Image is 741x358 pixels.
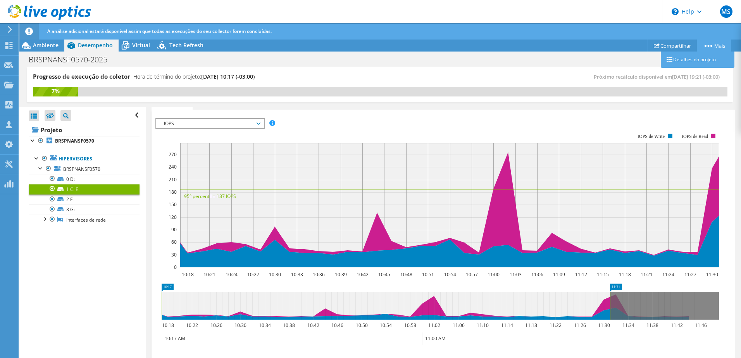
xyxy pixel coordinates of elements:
text: IOPS de Read [682,134,708,139]
text: 180 [169,189,177,195]
text: 95° percentil = 187 IOPS [184,193,236,200]
text: 10:26 [210,322,222,329]
text: 11:18 [619,271,631,278]
a: 2 F: [29,194,140,205]
text: 10:57 [465,271,477,278]
text: 60 [171,239,177,245]
text: 10:54 [444,271,456,278]
text: 11:22 [549,322,561,329]
text: 11:42 [670,322,682,329]
text: 10:18 [162,322,174,329]
text: 11:34 [622,322,634,329]
text: 240 [169,164,177,170]
text: 30 [171,251,177,258]
h1: BRSPNANSF0570-2025 [25,55,119,64]
text: 11:27 [684,271,696,278]
text: 10:38 [283,322,295,329]
text: 10:30 [269,271,281,278]
text: 11:06 [531,271,543,278]
text: 10:51 [422,271,434,278]
text: 11:24 [662,271,674,278]
text: 10:48 [400,271,412,278]
span: Tech Refresh [169,41,203,49]
a: Mais [697,40,731,52]
a: Compartilhar [648,40,697,52]
span: Ambiente [33,41,59,49]
text: 10:24 [225,271,237,278]
text: 11:30 [598,322,610,329]
svg: \n [672,8,679,15]
text: 90 [171,226,177,233]
span: A análise adicional estará disponível assim que todas as execuções do seu collector forem concluí... [47,28,272,34]
text: IOPS de Write [638,134,665,139]
text: 11:21 [640,271,652,278]
text: 11:06 [452,322,464,329]
span: [DATE] 10:17 (-03:00) [201,73,255,80]
text: 10:50 [355,322,367,329]
a: Projeto [29,124,140,136]
text: 10:33 [291,271,303,278]
text: 10:27 [247,271,259,278]
a: Hipervisores [29,154,140,164]
text: 150 [169,201,177,208]
text: 11:26 [574,322,586,329]
span: Desempenho [78,41,113,49]
text: 11:00 [487,271,499,278]
text: 0 [174,264,177,270]
text: 270 [169,151,177,158]
text: 10:42 [307,322,319,329]
text: 10:22 [186,322,198,329]
text: 10:18 [181,271,193,278]
text: 11:30 [706,271,718,278]
text: 11:10 [476,322,488,329]
text: 11:15 [596,271,608,278]
text: 11:38 [646,322,658,329]
text: 10:54 [379,322,391,329]
span: BRSPNANSF0570 [63,166,100,172]
text: 11:02 [428,322,440,329]
span: Próximo recálculo disponível em [594,73,724,80]
text: 10:30 [234,322,246,329]
text: 210 [169,176,177,183]
div: 7% [33,87,78,95]
text: 11:12 [575,271,587,278]
span: MS [720,5,732,18]
text: 10:34 [258,322,271,329]
text: 120 [169,214,177,220]
text: 11:09 [553,271,565,278]
a: Interfaces de rede [29,215,140,225]
h4: Hora de término do projeto: [133,72,255,81]
text: 10:21 [203,271,215,278]
text: 11:18 [525,322,537,329]
a: 1 C: E: [29,184,140,194]
a: Detalhes do projeto [661,52,734,68]
span: Virtual [132,41,150,49]
a: 0 D: [29,174,140,184]
text: 10:45 [378,271,390,278]
span: IOPS [160,119,260,128]
text: 10:42 [356,271,368,278]
a: BRSPNANSF0570 [29,164,140,174]
text: 11:14 [501,322,513,329]
a: 3 G: [29,205,140,215]
b: BRSPNANSF0570 [55,138,94,144]
text: 11:03 [509,271,521,278]
text: 10:46 [331,322,343,329]
text: 10:58 [404,322,416,329]
a: BRSPNANSF0570 [29,136,140,146]
span: [DATE] 19:21 (-03:00) [672,73,720,80]
text: 11:46 [694,322,707,329]
text: 10:36 [312,271,324,278]
text: 10:39 [334,271,346,278]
